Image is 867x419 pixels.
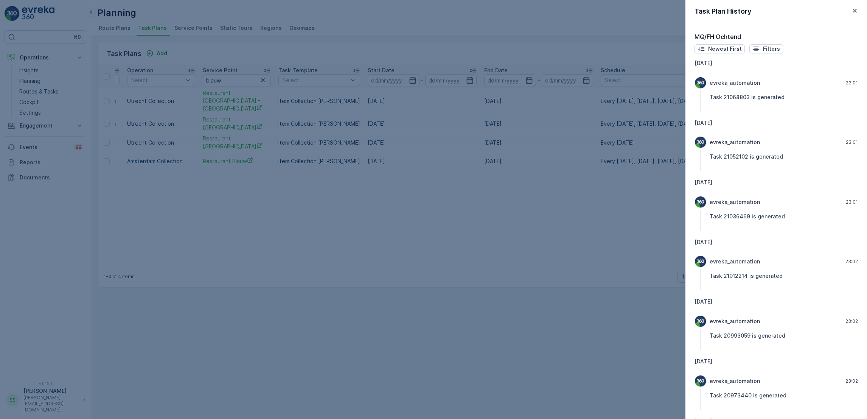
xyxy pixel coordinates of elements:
[710,213,858,220] p: Task 21036469 is generated
[695,44,745,53] button: Newest First
[845,318,858,324] p: 23:02
[710,392,858,399] p: Task 20973440 is generated
[695,59,858,67] p: [DATE]
[763,45,780,53] p: Filters
[845,259,858,265] p: 23:02
[695,358,858,365] p: [DATE]
[695,238,858,246] p: [DATE]
[710,198,760,206] p: evreka_automation
[695,119,858,127] p: [DATE]
[846,80,858,86] p: 23:01
[695,375,706,387] img: Evreka Logo
[695,77,706,89] img: Evreka Logo
[710,377,760,385] p: evreka_automation
[845,378,858,384] p: 23:02
[708,45,742,53] p: Newest First
[695,6,751,17] p: Task Plan History
[710,258,760,265] p: evreka_automation
[846,139,858,145] p: 23:01
[695,298,858,305] p: [DATE]
[695,32,858,41] p: MQ/FH Ochtend
[695,179,858,186] p: [DATE]
[695,196,706,208] img: Evreka Logo
[710,332,858,340] p: Task 20993059 is generated
[710,318,760,325] p: evreka_automation
[695,316,706,327] img: Evreka Logo
[695,256,706,267] img: Evreka Logo
[846,199,858,205] p: 23:01
[695,137,706,148] img: Evreka Logo
[710,272,858,280] p: Task 21012214 is generated
[749,44,783,53] button: Filters
[710,93,858,101] p: Task 21068803 is generated
[710,153,858,160] p: Task 21052102 is generated
[710,139,760,146] p: evreka_automation
[710,79,760,87] p: evreka_automation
